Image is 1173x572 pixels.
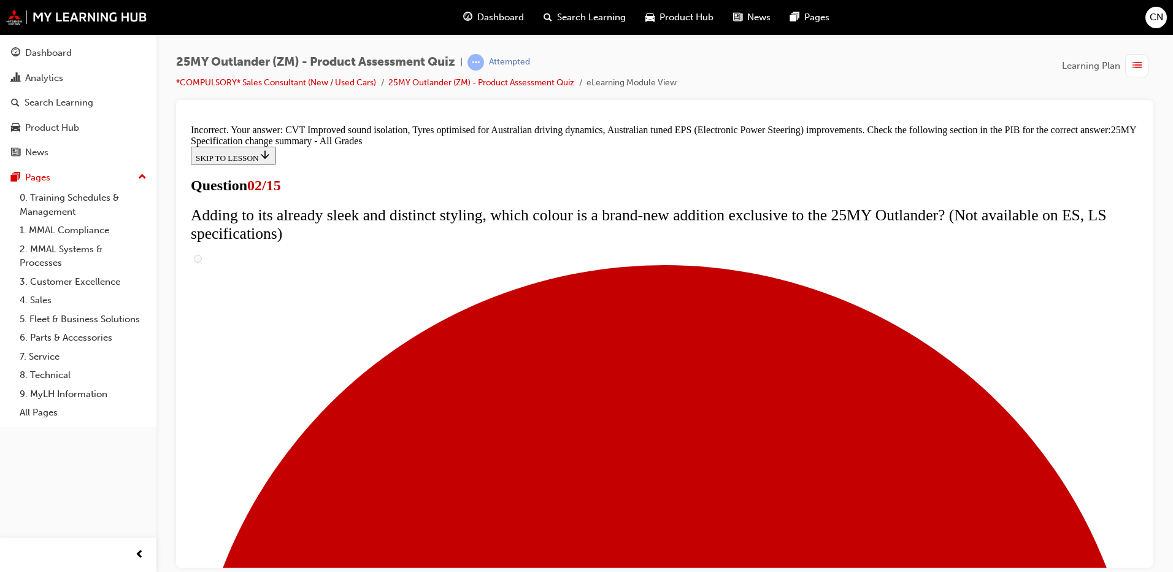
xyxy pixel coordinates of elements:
[5,5,953,27] div: Incorrect. Your answer: CVT Improved sound isolation, Tyres optimised for Australian driving dyna...
[138,169,147,185] span: up-icon
[1145,7,1167,28] button: CN
[15,328,152,347] a: 6. Parts & Accessories
[5,166,152,189] button: Pages
[1150,10,1163,25] span: CN
[25,71,63,85] div: Analytics
[460,55,463,69] span: |
[25,46,72,60] div: Dashboard
[15,366,152,385] a: 8. Technical
[477,10,524,25] span: Dashboard
[15,240,152,272] a: 2. MMAL Systems & Processes
[5,141,152,164] a: News
[1062,54,1153,77] button: Learning Plan
[5,91,152,114] a: Search Learning
[15,188,152,221] a: 0. Training Schedules & Management
[15,221,152,240] a: 1. MMAL Compliance
[557,10,626,25] span: Search Learning
[586,76,677,90] li: eLearning Module View
[15,310,152,329] a: 5. Fleet & Business Solutions
[25,96,93,110] div: Search Learning
[25,121,79,135] div: Product Hub
[25,171,50,185] div: Pages
[747,10,771,25] span: News
[15,291,152,310] a: 4. Sales
[645,10,655,25] span: car-icon
[15,272,152,292] a: 3. Customer Excellence
[636,5,723,30] a: car-iconProduct Hub
[10,34,85,43] span: SKIP TO LESSON
[790,10,799,25] span: pages-icon
[5,67,152,90] a: Analytics
[660,10,713,25] span: Product Hub
[463,10,472,25] span: guage-icon
[5,42,152,64] a: Dashboard
[11,123,20,134] span: car-icon
[467,54,484,71] span: learningRecordVerb_ATTEMPT-icon
[388,77,574,88] a: 25MY Outlander (ZM) - Product Assessment Quiz
[11,98,20,109] span: search-icon
[453,5,534,30] a: guage-iconDashboard
[11,172,20,184] span: pages-icon
[176,55,455,69] span: 25MY Outlander (ZM) - Product Assessment Quiz
[1062,59,1120,73] span: Learning Plan
[11,48,20,59] span: guage-icon
[804,10,829,25] span: Pages
[11,147,20,158] span: news-icon
[780,5,839,30] a: pages-iconPages
[5,39,152,166] button: DashboardAnalyticsSearch LearningProduct HubNews
[534,5,636,30] a: search-iconSearch Learning
[15,403,152,422] a: All Pages
[15,347,152,366] a: 7. Service
[11,73,20,84] span: chart-icon
[489,56,530,68] div: Attempted
[5,117,152,139] a: Product Hub
[1133,58,1142,74] span: list-icon
[6,9,147,25] img: mmal
[723,5,780,30] a: news-iconNews
[544,10,552,25] span: search-icon
[176,77,376,88] a: *COMPULSORY* Sales Consultant (New / Used Cars)
[733,10,742,25] span: news-icon
[15,385,152,404] a: 9. MyLH Information
[5,27,90,45] button: SKIP TO LESSON
[135,547,144,563] span: prev-icon
[25,145,48,160] div: News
